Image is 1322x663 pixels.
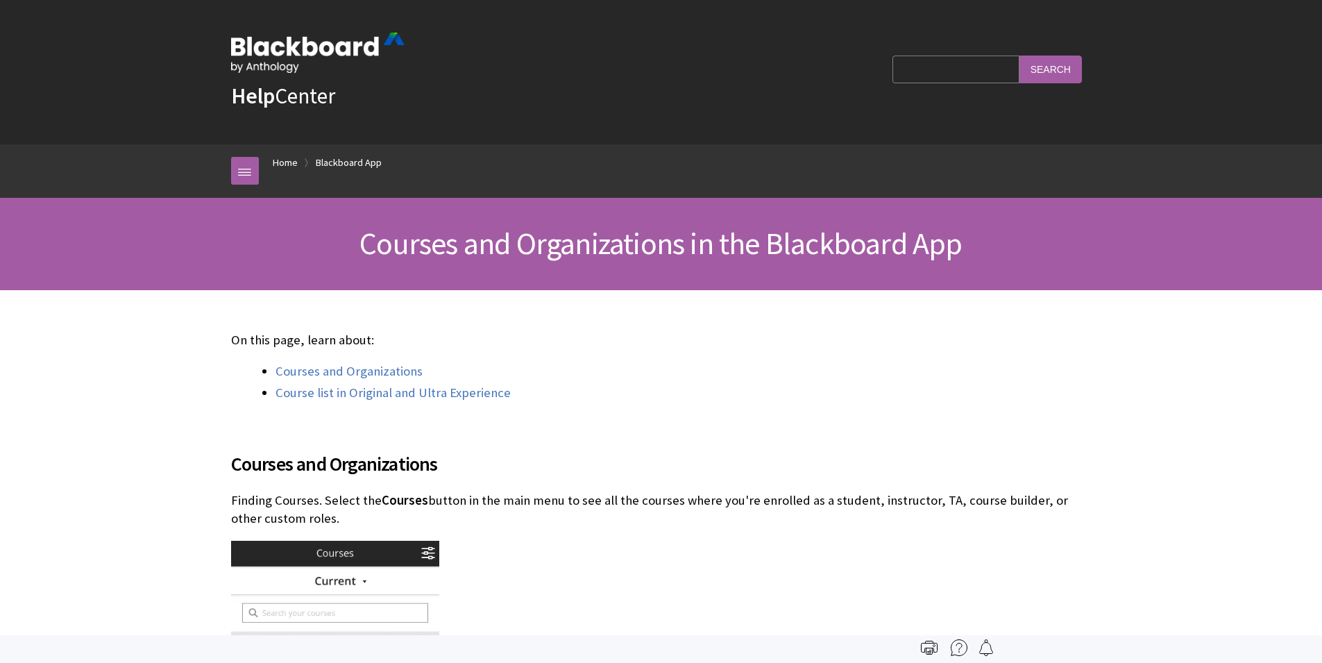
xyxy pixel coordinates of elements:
input: Search [1019,56,1082,83]
a: Home [273,154,298,171]
p: Finding Courses. Select the button in the main menu to see all the courses where you're enrolled ... [231,492,1092,528]
a: Course list in Original and Ultra Experience [276,385,511,401]
img: Print [921,639,938,656]
a: Blackboard App [316,154,382,171]
a: HelpCenter [231,82,335,110]
img: Follow this page [978,639,994,656]
span: Courses and Organizations in the Blackboard App [359,224,962,262]
h2: Courses and Organizations [231,433,1092,478]
img: More help [951,639,967,656]
a: Courses and Organizations [276,363,423,380]
img: Blackboard by Anthology [231,33,405,73]
span: Courses [382,492,428,508]
p: On this page, learn about: [231,331,1092,349]
strong: Help [231,82,275,110]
